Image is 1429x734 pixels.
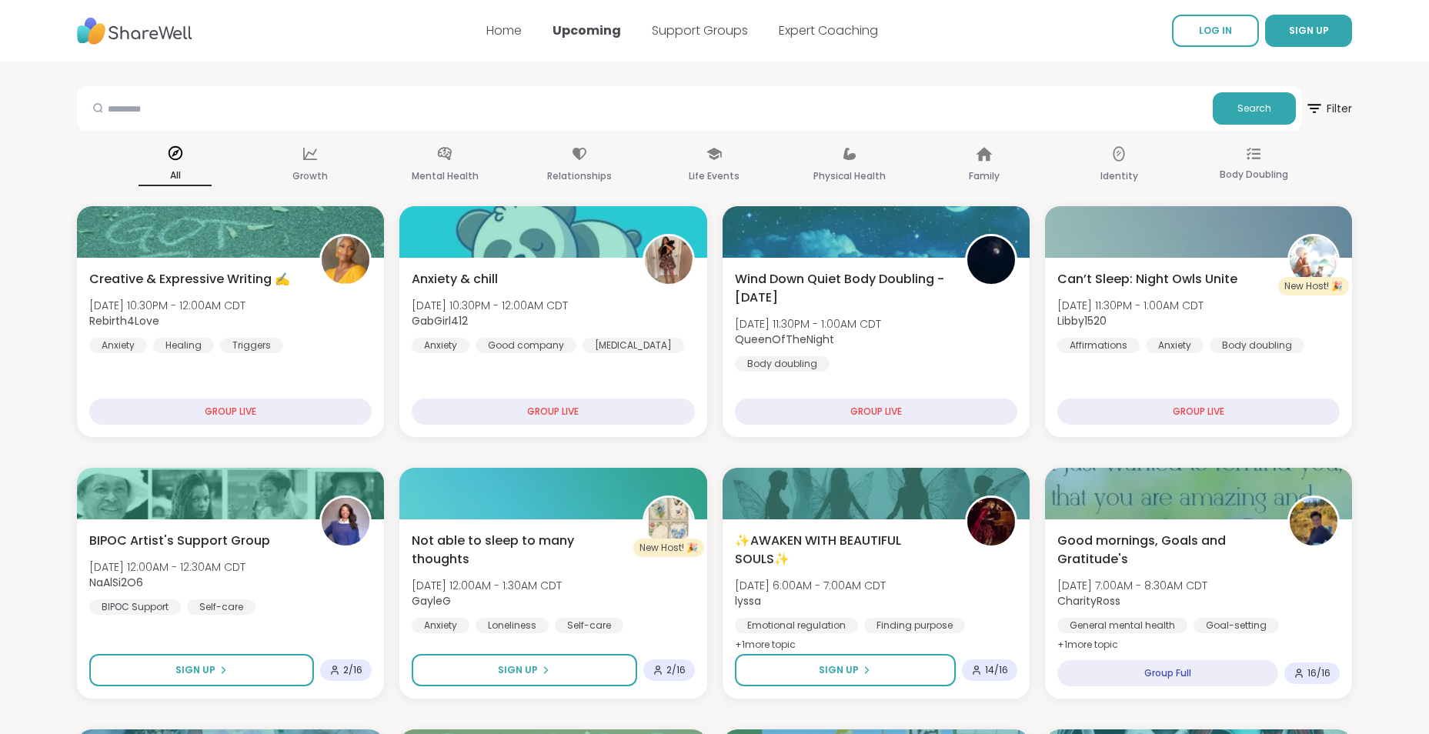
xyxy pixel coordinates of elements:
div: Self-care [555,618,623,633]
span: [DATE] 10:30PM - 12:00AM CDT [412,298,568,313]
span: Wind Down Quiet Body Doubling - [DATE] [735,270,948,307]
div: Group Full [1057,660,1278,686]
div: New Host! 🎉 [1278,277,1349,295]
div: BIPOC Support [89,599,181,615]
span: Sign Up [175,663,215,677]
div: Goal-setting [1194,618,1279,633]
div: Body doubling [735,356,830,372]
a: Upcoming [553,22,621,39]
a: Home [486,22,522,39]
div: GROUP LIVE [1057,399,1340,425]
img: QueenOfTheNight [967,236,1015,284]
div: New Host! 🎉 [633,539,704,557]
div: GROUP LIVE [89,399,372,425]
img: CharityRoss [1290,498,1337,545]
div: Good company [476,338,576,353]
p: Life Events [689,167,740,185]
img: Libby1520 [1290,236,1337,284]
span: [DATE] 7:00AM - 8:30AM CDT [1057,578,1207,593]
div: Anxiety [412,338,469,353]
div: Anxiety [412,618,469,633]
span: [DATE] 11:30PM - 1:00AM CDT [735,316,881,332]
p: Mental Health [412,167,479,185]
button: Sign Up [412,654,636,686]
div: Body doubling [1210,338,1304,353]
span: 2 / 16 [666,664,686,676]
button: SIGN UP [1265,15,1352,47]
span: Anxiety & chill [412,270,498,289]
span: Not able to sleep to many thoughts [412,532,625,569]
p: Relationships [547,167,612,185]
span: ✨AWAKEN WITH BEAUTIFUL SOULS✨ [735,532,948,569]
span: [DATE] 6:00AM - 7:00AM CDT [735,578,886,593]
span: Filter [1305,90,1352,127]
span: BIPOC Artist's Support Group [89,532,270,550]
div: Loneliness [476,618,549,633]
div: Finding purpose [864,618,965,633]
p: Physical Health [813,167,886,185]
span: 14 / 16 [985,664,1008,676]
div: Healing [153,338,214,353]
span: Can’t Sleep: Night Owls Unite [1057,270,1237,289]
span: Sign Up [498,663,538,677]
div: Triggers [220,338,283,353]
b: Rebirth4Love [89,313,159,329]
img: lyssa [967,498,1015,545]
img: GabGirl412 [645,236,693,284]
div: Emotional regulation [735,618,858,633]
b: GabGirl412 [412,313,468,329]
button: Sign Up [735,654,956,686]
p: Growth [292,167,328,185]
p: Body Doubling [1220,165,1288,184]
span: [DATE] 12:00AM - 1:30AM CDT [412,578,562,593]
img: ShareWell Nav Logo [77,10,192,52]
span: Creative & Expressive Writing ✍️ [89,270,290,289]
img: NaAlSi2O6 [322,498,369,545]
p: Identity [1100,167,1138,185]
span: [DATE] 10:30PM - 12:00AM CDT [89,298,245,313]
div: Anxiety [1146,338,1204,353]
a: Support Groups [652,22,748,39]
button: Sign Up [89,654,314,686]
img: Rebirth4Love [322,236,369,284]
span: SIGN UP [1289,24,1329,37]
span: 2 / 16 [343,664,362,676]
button: Search [1213,92,1296,125]
span: [DATE] 11:30PM - 1:00AM CDT [1057,298,1204,313]
b: lyssa [735,593,761,609]
span: LOG IN [1199,24,1232,37]
div: Self-care [187,599,255,615]
span: Search [1237,102,1271,115]
b: NaAlSi2O6 [89,575,143,590]
div: GROUP LIVE [412,399,694,425]
button: Filter [1305,86,1352,131]
div: General mental health [1057,618,1187,633]
span: Good mornings, Goals and Gratitude's [1057,532,1270,569]
span: 16 / 16 [1307,667,1331,679]
b: CharityRoss [1057,593,1120,609]
b: QueenOfTheNight [735,332,834,347]
span: [DATE] 12:00AM - 12:30AM CDT [89,559,245,575]
div: GROUP LIVE [735,399,1017,425]
span: Sign Up [819,663,859,677]
b: Libby1520 [1057,313,1107,329]
p: All [139,166,212,186]
div: [MEDICAL_DATA] [583,338,684,353]
a: LOG IN [1172,15,1259,47]
img: GayleG [645,498,693,545]
b: GayleG [412,593,451,609]
p: Family [969,167,1000,185]
div: Affirmations [1057,338,1140,353]
a: Expert Coaching [779,22,878,39]
div: Anxiety [89,338,147,353]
